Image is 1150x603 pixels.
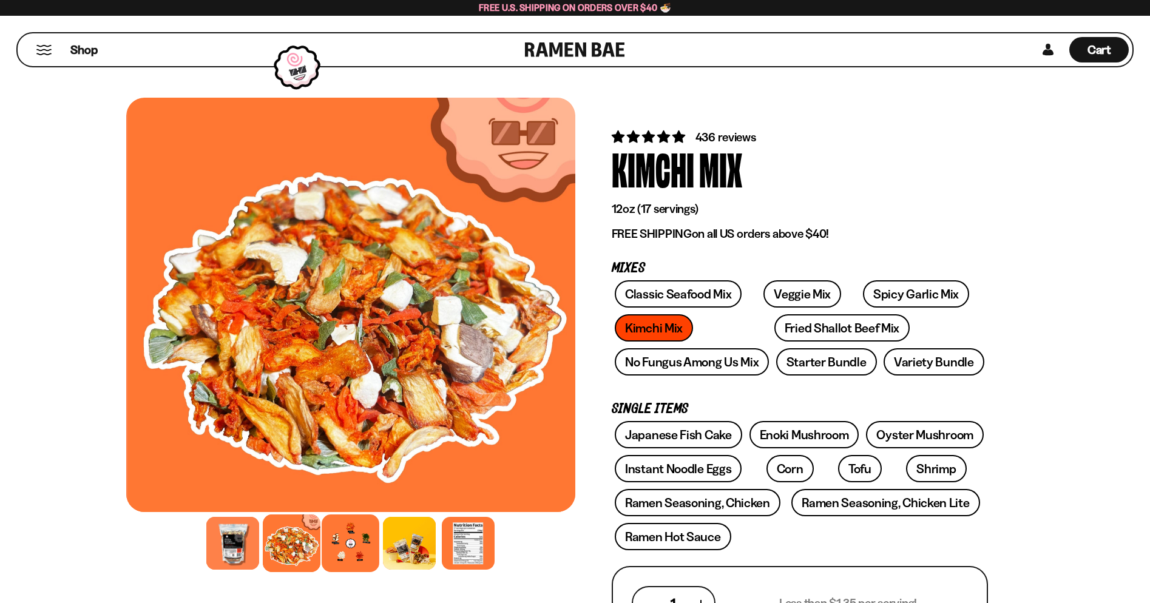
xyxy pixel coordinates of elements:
a: Classic Seafood Mix [615,280,742,308]
a: Starter Bundle [776,348,877,376]
a: Spicy Garlic Mix [863,280,969,308]
span: Free U.S. Shipping on Orders over $40 🍜 [479,2,671,13]
a: Ramen Seasoning, Chicken Lite [791,489,979,516]
a: Shop [70,37,98,62]
p: on all US orders above $40! [612,226,988,241]
div: Mix [699,146,742,191]
span: Cart [1087,42,1111,57]
div: Kimchi [612,146,694,191]
button: Mobile Menu Trigger [36,45,52,55]
a: No Fungus Among Us Mix [615,348,769,376]
span: 436 reviews [695,130,756,144]
a: Variety Bundle [884,348,984,376]
a: Instant Noodle Eggs [615,455,742,482]
div: Cart [1069,33,1129,66]
a: Japanese Fish Cake [615,421,742,448]
a: Ramen Hot Sauce [615,523,731,550]
a: Ramen Seasoning, Chicken [615,489,780,516]
a: Enoki Mushroom [749,421,859,448]
span: 4.76 stars [612,129,688,144]
p: Single Items [612,403,988,415]
strong: FREE SHIPPING [612,226,692,241]
a: Fried Shallot Beef Mix [774,314,910,342]
a: Tofu [838,455,882,482]
a: Shrimp [906,455,966,482]
span: Shop [70,42,98,58]
a: Oyster Mushroom [866,421,984,448]
p: 12oz (17 servings) [612,201,988,217]
a: Veggie Mix [763,280,841,308]
p: Mixes [612,263,988,274]
a: Corn [766,455,814,482]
